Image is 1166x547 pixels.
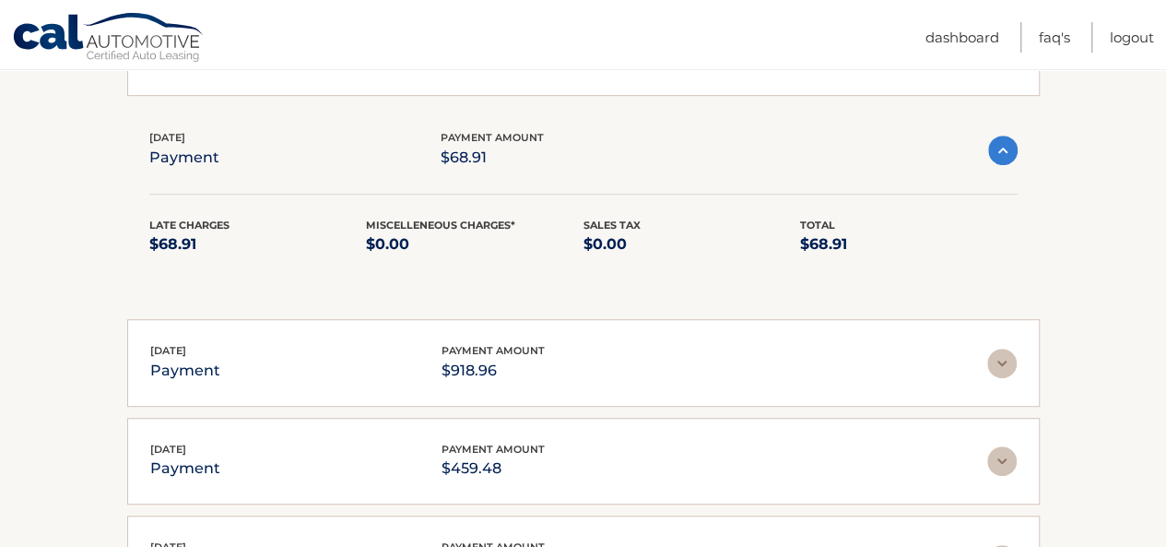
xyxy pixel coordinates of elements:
p: $918.96 [442,358,545,384]
span: payment amount [442,344,545,357]
a: Logout [1110,22,1154,53]
span: [DATE] [150,443,186,456]
span: Late Charges [149,219,230,232]
img: accordion-active.svg [988,136,1018,165]
img: accordion-rest.svg [987,446,1017,476]
span: Total [800,219,835,232]
a: Cal Automotive [12,12,206,65]
p: $0.00 [366,232,583,257]
p: payment [150,358,220,384]
span: [DATE] [149,131,185,144]
p: $459.48 [442,456,545,482]
span: Sales Tax [583,219,641,232]
span: [DATE] [150,344,186,357]
p: payment [150,456,220,482]
p: $68.91 [441,145,544,171]
span: Miscelleneous Charges* [366,219,515,232]
img: accordion-rest.svg [987,349,1017,378]
a: Dashboard [925,22,999,53]
p: $0.00 [583,232,801,257]
span: payment amount [442,443,545,456]
p: payment [149,145,219,171]
p: $68.91 [149,232,367,257]
span: payment amount [441,131,544,144]
p: $68.91 [800,232,1018,257]
a: FAQ's [1039,22,1070,53]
